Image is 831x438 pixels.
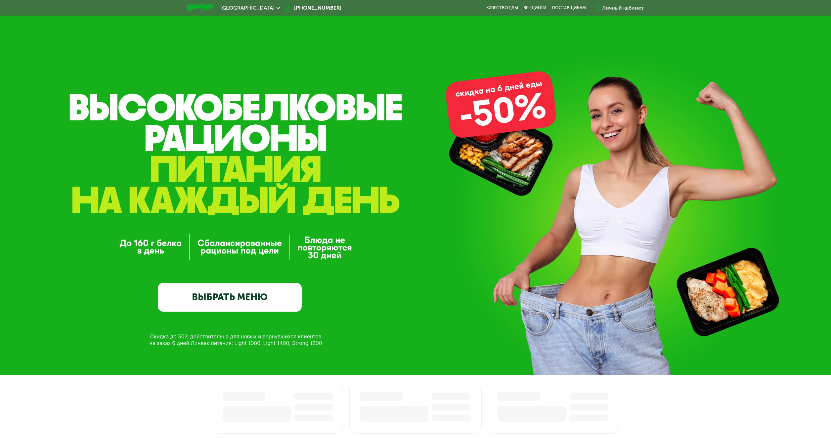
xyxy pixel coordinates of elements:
a: [PHONE_NUMBER] [284,4,341,12]
div: поставщикам [552,5,586,11]
div: Личный кабинет [602,4,644,12]
span: [GEOGRAPHIC_DATA] [220,5,275,11]
a: Качество еды [486,5,518,11]
a: ВЫБРАТЬ МЕНЮ [158,283,301,312]
a: Вендинги [523,5,547,11]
